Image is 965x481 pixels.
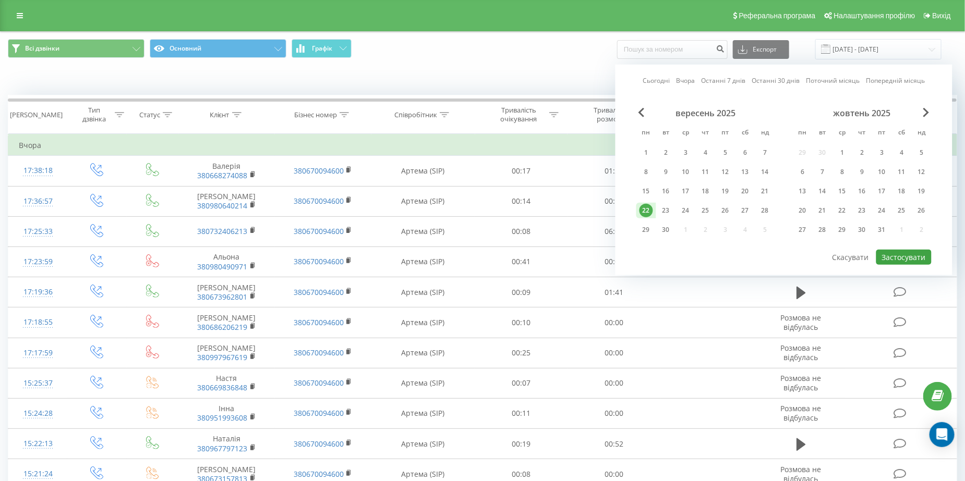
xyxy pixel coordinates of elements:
div: 9 [855,165,869,179]
abbr: вівторок [815,126,830,141]
td: 00:25 [475,338,568,368]
span: Розмова не відбулась [781,373,822,392]
a: Попередній місяць [866,76,925,85]
div: чт 9 жовт 2025 р. [852,164,872,180]
div: пт 17 жовт 2025 р. [872,183,892,199]
td: Настя [178,368,275,398]
td: Артема (SIP) [371,338,475,368]
div: 8 [640,165,653,179]
a: Останні 7 днів [701,76,745,85]
div: пт 24 жовт 2025 р. [872,203,892,218]
a: Вчора [676,76,695,85]
div: ср 22 жовт 2025 р. [833,203,852,218]
div: нд 12 жовт 2025 р. [912,164,932,180]
td: 00:00 [568,246,660,277]
div: пт 19 вер 2025 р. [716,183,735,199]
div: 21 [758,184,772,198]
td: 00:52 [568,429,660,459]
div: вт 28 жовт 2025 р. [813,222,833,238]
a: 380670094600 [294,348,344,357]
a: 380732406213 [198,226,248,236]
div: сб 25 жовт 2025 р. [892,203,912,218]
div: вересень 2025 [636,108,775,118]
div: 17:38:18 [19,161,57,181]
div: 14 [758,165,772,179]
td: Альона [178,246,275,277]
div: нд 21 вер 2025 р. [755,183,775,199]
div: чт 18 вер 2025 р. [696,183,716,199]
div: нд 7 вер 2025 р. [755,145,775,161]
div: 22 [836,204,849,217]
a: 380670094600 [294,439,344,449]
a: 380967797123 [198,443,248,453]
div: ср 29 жовт 2025 р. [833,222,852,238]
div: пт 3 жовт 2025 р. [872,145,892,161]
span: Всі дзвінки [25,44,59,53]
button: Основний [150,39,286,58]
span: Графік [312,45,332,52]
span: Реферальна програма [739,11,816,20]
abbr: середа [678,126,694,141]
td: 00:09 [475,277,568,307]
abbr: п’ятниця [718,126,733,141]
div: 17 [875,184,889,198]
td: Вчора [8,135,957,156]
td: 00:00 [568,398,660,428]
div: 20 [739,184,752,198]
div: пн 29 вер 2025 р. [636,222,656,238]
div: 23 [855,204,869,217]
div: 7 [816,165,829,179]
div: вт 23 вер 2025 р. [656,203,676,218]
td: Артема (SIP) [371,216,475,246]
a: 380670094600 [294,226,344,236]
div: ср 17 вер 2025 р. [676,183,696,199]
div: 16 [659,184,673,198]
button: Всі дзвінки [8,39,144,58]
div: вт 21 жовт 2025 р. [813,203,833,218]
div: 4 [895,146,909,159]
td: 00:41 [475,246,568,277]
div: 22 [640,204,653,217]
span: Previous Month [638,108,645,117]
div: 2 [659,146,673,159]
div: 13 [739,165,752,179]
abbr: субота [738,126,753,141]
div: 7 [758,146,772,159]
a: 380951993608 [198,413,248,423]
a: 380670094600 [294,408,344,418]
a: 380670094600 [294,378,344,388]
div: пт 5 вер 2025 р. [716,145,735,161]
div: чт 23 жовт 2025 р. [852,203,872,218]
div: 5 [719,146,732,159]
a: 380669836848 [198,383,248,392]
div: ср 1 жовт 2025 р. [833,145,852,161]
a: Поточний місяць [806,76,860,85]
div: сб 11 жовт 2025 р. [892,164,912,180]
div: 11 [895,165,909,179]
div: 3 [875,146,889,159]
div: 29 [640,223,653,237]
div: пт 26 вер 2025 р. [716,203,735,218]
td: 00:07 [475,368,568,398]
div: вт 30 вер 2025 р. [656,222,676,238]
div: [PERSON_NAME] [10,110,63,119]
abbr: четвер [854,126,870,141]
div: Бізнес номер [294,110,337,119]
div: 25 [895,204,909,217]
div: Open Intercom Messenger [930,422,955,447]
div: 26 [719,204,732,217]
td: 00:00 [568,338,660,368]
div: вт 7 жовт 2025 р. [813,164,833,180]
span: Next Month [923,108,930,117]
div: сб 20 вер 2025 р. [735,183,755,199]
div: Співробітник [394,110,437,119]
td: Артема (SIP) [371,246,475,277]
div: чт 11 вер 2025 р. [696,164,716,180]
td: Артема (SIP) [371,368,475,398]
td: Артема (SIP) [371,429,475,459]
td: 00:00 [568,307,660,338]
div: 17:19:36 [19,282,57,302]
div: пн 6 жовт 2025 р. [793,164,813,180]
td: 00:00 [568,368,660,398]
div: Тривалість розмови [584,106,640,124]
